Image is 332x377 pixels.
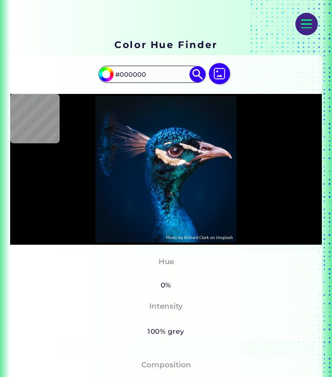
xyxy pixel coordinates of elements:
[158,255,174,268] h4: Hue
[147,326,184,337] h5: 100% grey
[151,269,181,280] h3: None
[189,66,206,82] img: icon search
[141,358,191,371] h4: Composition
[157,280,174,291] h5: 0%
[149,300,183,313] h4: Intensity
[12,96,320,243] img: img_pavlin.jpg
[114,38,217,51] h1: Color Hue Finder
[112,67,192,82] input: type color..
[209,63,230,84] img: icon picture
[151,314,181,325] h3: None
